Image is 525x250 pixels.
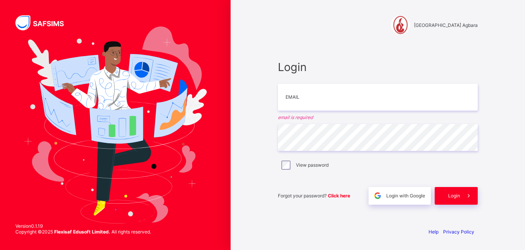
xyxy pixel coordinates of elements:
[24,26,207,223] img: Hero Image
[15,229,151,235] span: Copyright © 2025 All rights reserved.
[448,193,460,199] span: Login
[328,193,350,199] a: Click here
[414,22,478,28] span: [GEOGRAPHIC_DATA] Agbara
[386,193,425,199] span: Login with Google
[429,229,439,235] a: Help
[15,15,73,30] img: SAFSIMS Logo
[278,60,478,74] span: Login
[443,229,474,235] a: Privacy Policy
[15,223,151,229] span: Version 0.1.19
[278,193,350,199] span: Forgot your password?
[54,229,110,235] strong: Flexisaf Edusoft Limited.
[278,114,478,120] em: email is required
[296,162,329,168] label: View password
[373,191,382,200] img: google.396cfc9801f0270233282035f929180a.svg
